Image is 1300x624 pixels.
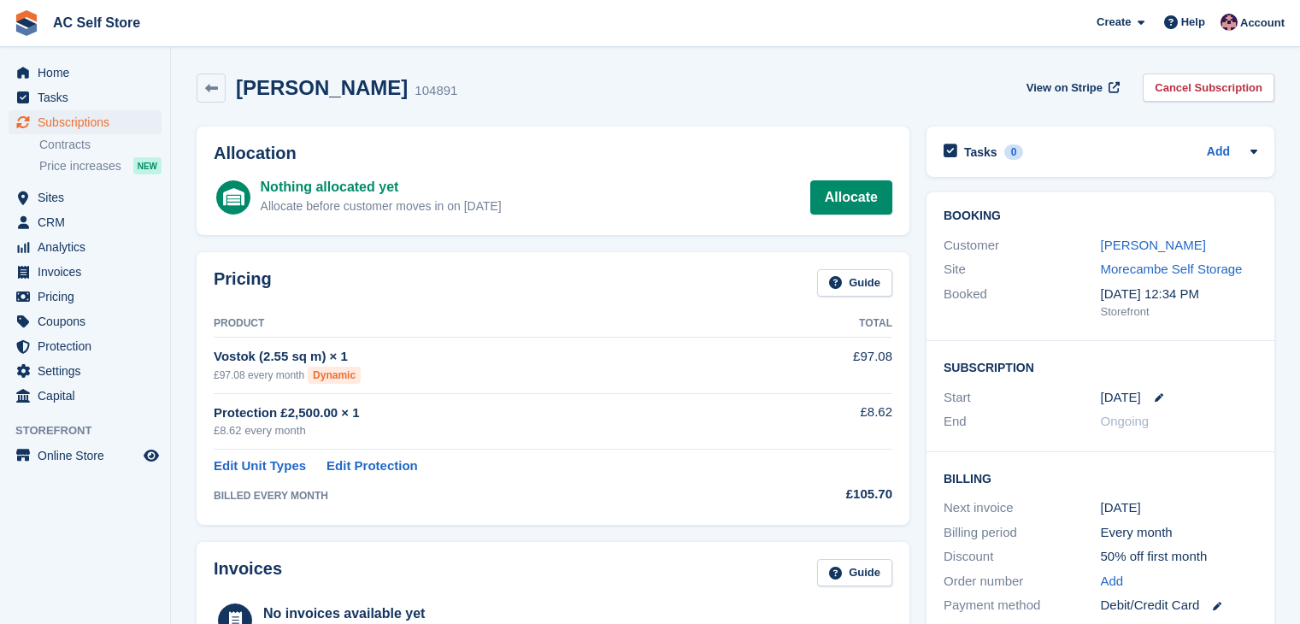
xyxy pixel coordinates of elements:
[944,498,1101,518] div: Next invoice
[133,157,162,174] div: NEW
[1020,74,1123,102] a: View on Stripe
[9,235,162,259] a: menu
[1101,303,1258,321] div: Storefront
[9,185,162,209] a: menu
[964,144,997,160] h2: Tasks
[1221,14,1238,31] img: Ted Cox
[214,367,767,384] div: £97.08 every month
[38,185,140,209] span: Sites
[415,81,457,101] div: 104891
[944,412,1101,432] div: End
[944,547,1101,567] div: Discount
[9,85,162,109] a: menu
[214,456,306,476] a: Edit Unit Types
[1207,143,1230,162] a: Add
[767,485,892,504] div: £105.70
[1101,596,1258,615] div: Debit/Credit Card
[810,180,892,215] a: Allocate
[817,269,892,297] a: Guide
[1101,523,1258,543] div: Every month
[944,285,1101,321] div: Booked
[1143,74,1274,102] a: Cancel Subscription
[944,388,1101,408] div: Start
[38,384,140,408] span: Capital
[1026,79,1103,97] span: View on Stripe
[1097,14,1131,31] span: Create
[214,269,272,297] h2: Pricing
[944,523,1101,543] div: Billing period
[39,137,162,153] a: Contracts
[1101,238,1206,252] a: [PERSON_NAME]
[214,347,767,367] div: Vostok (2.55 sq m) × 1
[38,444,140,468] span: Online Store
[9,384,162,408] a: menu
[944,572,1101,592] div: Order number
[38,235,140,259] span: Analytics
[261,177,502,197] div: Nothing allocated yet
[944,469,1257,486] h2: Billing
[9,309,162,333] a: menu
[944,236,1101,256] div: Customer
[1101,547,1258,567] div: 50% off first month
[1004,144,1024,160] div: 0
[38,210,140,234] span: CRM
[9,110,162,134] a: menu
[9,359,162,383] a: menu
[39,156,162,175] a: Price increases NEW
[39,158,121,174] span: Price increases
[944,209,1257,223] h2: Booking
[9,285,162,309] a: menu
[214,422,767,439] div: £8.62 every month
[214,559,282,587] h2: Invoices
[38,61,140,85] span: Home
[308,367,361,384] div: Dynamic
[1101,388,1141,408] time: 2025-09-27 00:00:00 UTC
[1101,572,1124,592] a: Add
[38,285,140,309] span: Pricing
[38,309,140,333] span: Coupons
[214,403,767,423] div: Protection £2,500.00 × 1
[767,338,892,393] td: £97.08
[9,260,162,284] a: menu
[9,444,162,468] a: menu
[767,393,892,449] td: £8.62
[1101,498,1258,518] div: [DATE]
[38,85,140,109] span: Tasks
[38,359,140,383] span: Settings
[1101,414,1150,428] span: Ongoing
[236,76,408,99] h2: [PERSON_NAME]
[944,596,1101,615] div: Payment method
[1181,14,1205,31] span: Help
[9,210,162,234] a: menu
[9,61,162,85] a: menu
[46,9,147,37] a: AC Self Store
[214,310,767,338] th: Product
[141,445,162,466] a: Preview store
[214,488,767,503] div: BILLED EVERY MONTH
[817,559,892,587] a: Guide
[261,197,502,215] div: Allocate before customer moves in on [DATE]
[944,260,1101,280] div: Site
[38,260,140,284] span: Invoices
[263,603,492,624] div: No invoices available yet
[38,110,140,134] span: Subscriptions
[38,334,140,358] span: Protection
[944,358,1257,375] h2: Subscription
[767,310,892,338] th: Total
[214,144,892,163] h2: Allocation
[1101,262,1243,276] a: Morecambe Self Storage
[14,10,39,36] img: stora-icon-8386f47178a22dfd0bd8f6a31ec36ba5ce8667c1dd55bd0f319d3a0aa187defe.svg
[1101,285,1258,304] div: [DATE] 12:34 PM
[326,456,418,476] a: Edit Protection
[1240,15,1285,32] span: Account
[9,334,162,358] a: menu
[15,422,170,439] span: Storefront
